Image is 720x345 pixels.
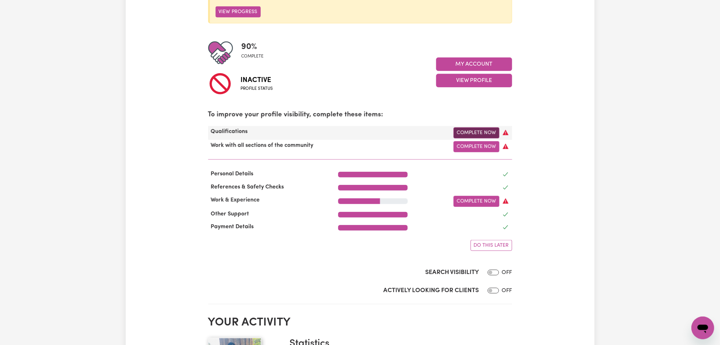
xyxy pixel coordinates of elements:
[208,197,263,203] span: Work & Experience
[454,196,499,207] a: Complete Now
[242,40,264,53] span: 90 %
[208,184,287,190] span: References & Safety Checks
[241,86,273,92] span: Profile status
[454,127,499,138] a: Complete Now
[208,211,252,217] span: Other Support
[384,286,479,295] label: Actively Looking for Clients
[216,6,261,17] button: View Progress
[426,268,479,277] label: Search Visibility
[208,143,316,148] span: Work with all sections of the community
[502,288,512,294] span: OFF
[208,110,512,120] p: To improve your profile visibility, complete these items:
[436,57,512,71] button: My Account
[474,243,509,248] span: Do this later
[502,270,512,275] span: OFF
[242,40,270,65] div: Profile completeness: 90%
[208,224,257,230] span: Payment Details
[208,129,251,135] span: Qualifications
[436,74,512,87] button: View Profile
[471,240,512,251] button: Do this later
[208,171,256,177] span: Personal Details
[454,141,499,152] a: Complete Now
[208,316,512,329] h2: Your activity
[242,53,264,60] span: complete
[241,75,273,86] span: Inactive
[692,317,714,339] iframe: Button to launch messaging window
